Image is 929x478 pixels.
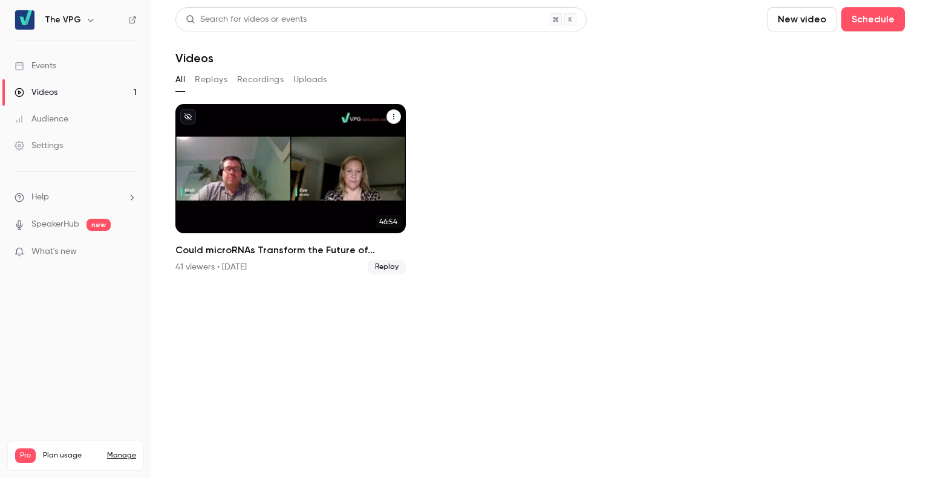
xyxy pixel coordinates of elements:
[15,113,68,125] div: Audience
[175,261,247,273] div: 41 viewers • [DATE]
[175,104,406,274] a: 46:54Could microRNAs Transform the Future of Cardiac Diagnosis?41 viewers • [DATE]Replay
[175,7,905,471] section: Videos
[293,70,327,89] button: Uploads
[180,109,196,124] button: unpublished
[86,219,111,231] span: new
[175,70,185,89] button: All
[31,191,49,204] span: Help
[175,104,905,274] ul: Videos
[45,14,81,26] h6: The VPG
[175,243,406,257] h2: Could microRNAs Transform the Future of Cardiac Diagnosis?
[15,191,137,204] li: help-dropdown-opener
[186,13,307,26] div: Search for videos or events
[15,60,56,72] div: Events
[15,10,34,30] img: The VPG
[768,7,836,31] button: New video
[195,70,227,89] button: Replays
[841,7,905,31] button: Schedule
[175,51,214,65] h1: Videos
[15,140,63,152] div: Settings
[31,245,77,258] span: What's new
[15,86,57,99] div: Videos
[376,215,401,228] span: 46:54
[175,104,406,274] li: Could microRNAs Transform the Future of Cardiac Diagnosis?
[107,451,136,460] a: Manage
[237,70,284,89] button: Recordings
[15,448,36,463] span: Pro
[31,218,79,231] a: SpeakerHub
[368,260,406,274] span: Replay
[43,451,100,460] span: Plan usage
